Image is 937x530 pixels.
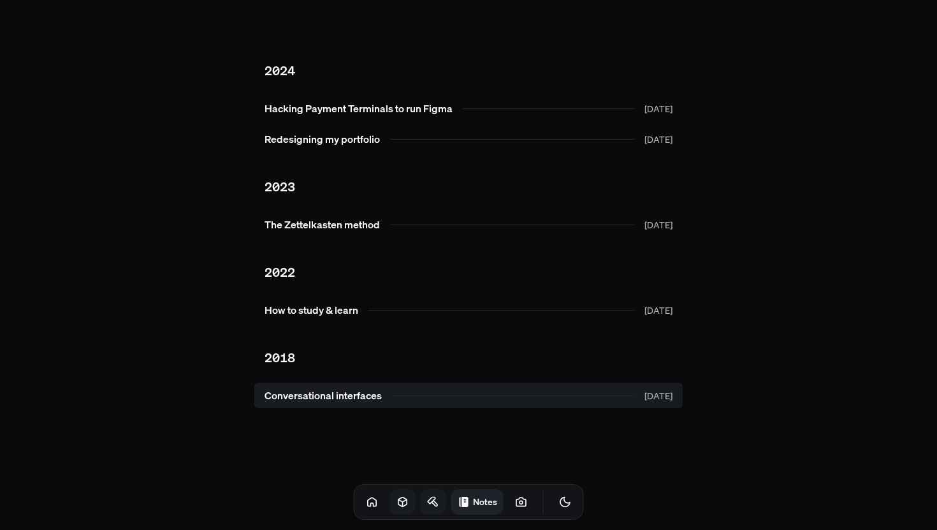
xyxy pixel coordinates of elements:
a: The Zettelkasten method[DATE] [254,212,683,237]
button: Toggle Theme [553,489,578,515]
h2: 2024 [265,61,672,80]
span: [DATE] [644,102,672,115]
a: Conversational interfaces[DATE] [254,383,683,408]
a: How to study & learn[DATE] [254,297,683,323]
a: Redesigning my portfolio[DATE] [254,126,683,152]
span: [DATE] [644,304,672,317]
span: [DATE] [644,389,672,402]
h2: 2018 [265,348,672,367]
a: Notes [451,489,504,515]
span: [DATE] [644,133,672,146]
a: Hacking Payment Terminals to run Figma[DATE] [254,96,683,121]
h2: 2022 [265,263,672,282]
h2: 2023 [265,177,672,196]
span: [DATE] [644,218,672,232]
h1: Notes [473,496,497,508]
